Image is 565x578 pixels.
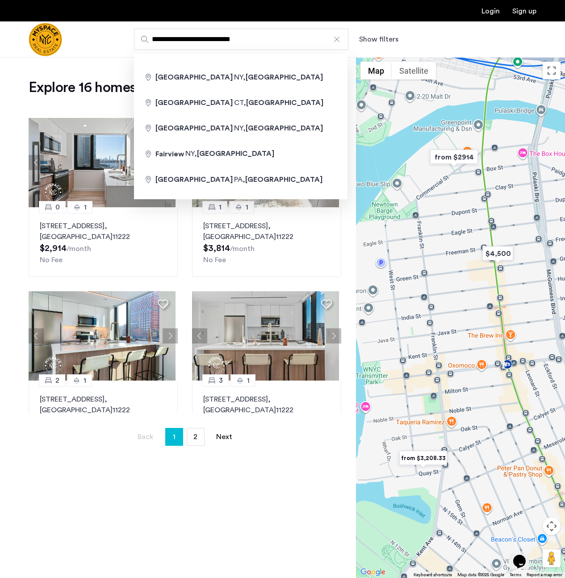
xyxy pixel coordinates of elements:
button: Previous apartment [192,328,207,343]
span: Map data ©2025 Google [457,573,504,577]
span: [GEOGRAPHIC_DATA] [245,176,322,183]
a: 11[STREET_ADDRESS], [GEOGRAPHIC_DATA]11222No Fee [192,207,341,277]
span: NY, [185,151,274,158]
span: [GEOGRAPHIC_DATA] [246,74,323,81]
button: Previous apartment [29,328,44,343]
span: 0 [55,202,60,213]
span: [GEOGRAPHIC_DATA] [155,125,233,132]
button: Previous apartment [29,155,44,170]
span: NY, [234,125,323,132]
span: Back [138,433,153,440]
sub: /month [67,245,91,252]
div: from $2914 [427,147,481,167]
a: 01[STREET_ADDRESS], [GEOGRAPHIC_DATA]11222No Fee [29,207,178,277]
span: 1 [246,202,248,213]
sub: /month [230,245,255,252]
span: 1 [219,202,222,213]
img: 22_638484689605315683.png [29,118,176,207]
span: 1 [173,430,176,444]
button: Show or hide filters [359,34,398,45]
button: Map camera controls [543,517,561,535]
a: Next [215,428,233,445]
span: 1 [247,375,250,386]
iframe: chat widget [510,542,538,569]
h1: Explore 16 homes and apartments [29,79,238,96]
p: [STREET_ADDRESS] 11222 [203,221,330,242]
button: Drag Pegman onto the map to open Street View [543,549,561,567]
span: No Fee [40,256,63,264]
span: 1 [84,375,86,386]
p: [STREET_ADDRESS] 11222 [203,394,330,415]
a: Terms (opens in new tab) [510,572,521,578]
a: 31[STREET_ADDRESS], [GEOGRAPHIC_DATA]11222No Fee [192,381,341,450]
a: Login [481,8,500,15]
span: NY, [234,74,323,81]
span: Fairview [155,151,184,158]
img: 22_638484689647277878.png [192,291,339,381]
span: CT, [234,99,323,106]
span: [GEOGRAPHIC_DATA] [155,99,233,106]
button: Toggle fullscreen view [543,62,561,80]
span: [GEOGRAPHIC_DATA] [155,176,233,183]
span: [GEOGRAPHIC_DATA] [246,125,323,132]
span: 1 [84,202,87,213]
div: $4,500 [479,243,517,264]
span: 3 [219,375,223,386]
span: $3,814 [203,244,230,253]
button: Show street map [360,62,392,80]
button: Show satellite imagery [392,62,436,80]
button: Next apartment [163,328,178,343]
p: [STREET_ADDRESS] 11222 [40,221,167,242]
a: Report a map error [527,572,562,578]
img: Google [358,566,388,578]
span: 2 [55,375,59,386]
p: [STREET_ADDRESS] 11222 [40,394,167,415]
img: 22_638484689619680001.png [29,291,176,381]
button: Next apartment [326,328,341,343]
a: Open this area in Google Maps (opens a new window) [358,566,388,578]
span: 2 [193,433,197,440]
span: No Fee [203,256,226,264]
a: 21[STREET_ADDRESS], [GEOGRAPHIC_DATA]112221 months free...No FeeNet Effective: $6,830.77 [29,381,178,461]
span: $2,914 [40,244,67,253]
span: [GEOGRAPHIC_DATA] [155,74,233,81]
input: Apartment Search [134,29,348,50]
nav: Pagination [29,428,341,446]
span: [GEOGRAPHIC_DATA] [197,151,274,158]
button: Keyboard shortcuts [414,572,452,578]
span: PA, [234,176,322,183]
div: from $3,208.33 [396,448,451,468]
a: Registration [512,8,536,15]
img: logo [29,23,62,56]
span: [GEOGRAPHIC_DATA] [246,99,323,106]
a: Cazamio Logo [29,23,62,56]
